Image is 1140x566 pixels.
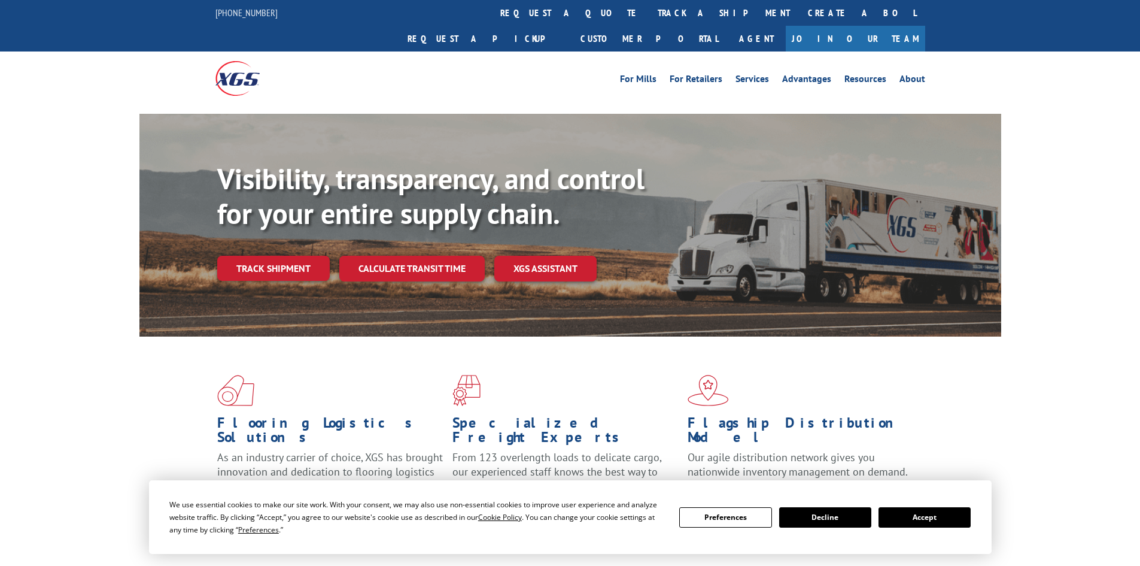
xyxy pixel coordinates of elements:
a: Customer Portal [571,26,727,52]
a: Calculate transit time [339,256,485,282]
h1: Specialized Freight Experts [452,416,679,450]
a: Track shipment [217,256,330,281]
span: Our agile distribution network gives you nationwide inventory management on demand. [688,450,908,479]
button: Preferences [679,507,771,528]
span: Preferences [238,525,279,535]
b: Visibility, transparency, and control for your entire supply chain. [217,160,645,232]
div: We use essential cookies to make our site work. With your consent, we may also use non-essential ... [169,498,665,536]
a: Resources [844,74,886,87]
h1: Flagship Distribution Model [688,416,914,450]
div: Cookie Consent Prompt [149,480,992,554]
a: Request a pickup [399,26,571,52]
button: Decline [779,507,871,528]
h1: Flooring Logistics Solutions [217,416,443,450]
button: Accept [878,507,971,528]
a: Agent [727,26,786,52]
a: XGS ASSISTANT [494,256,597,282]
a: Services [735,74,769,87]
a: Join Our Team [786,26,925,52]
a: For Mills [620,74,656,87]
a: For Retailers [670,74,722,87]
a: [PHONE_NUMBER] [215,7,278,19]
img: xgs-icon-focused-on-flooring-red [452,375,481,406]
span: As an industry carrier of choice, XGS has brought innovation and dedication to flooring logistics... [217,450,443,493]
a: About [899,74,925,87]
span: Cookie Policy [478,512,522,522]
p: From 123 overlength loads to delicate cargo, our experienced staff knows the best way to move you... [452,450,679,504]
img: xgs-icon-total-supply-chain-intelligence-red [217,375,254,406]
a: Advantages [782,74,831,87]
img: xgs-icon-flagship-distribution-model-red [688,375,729,406]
